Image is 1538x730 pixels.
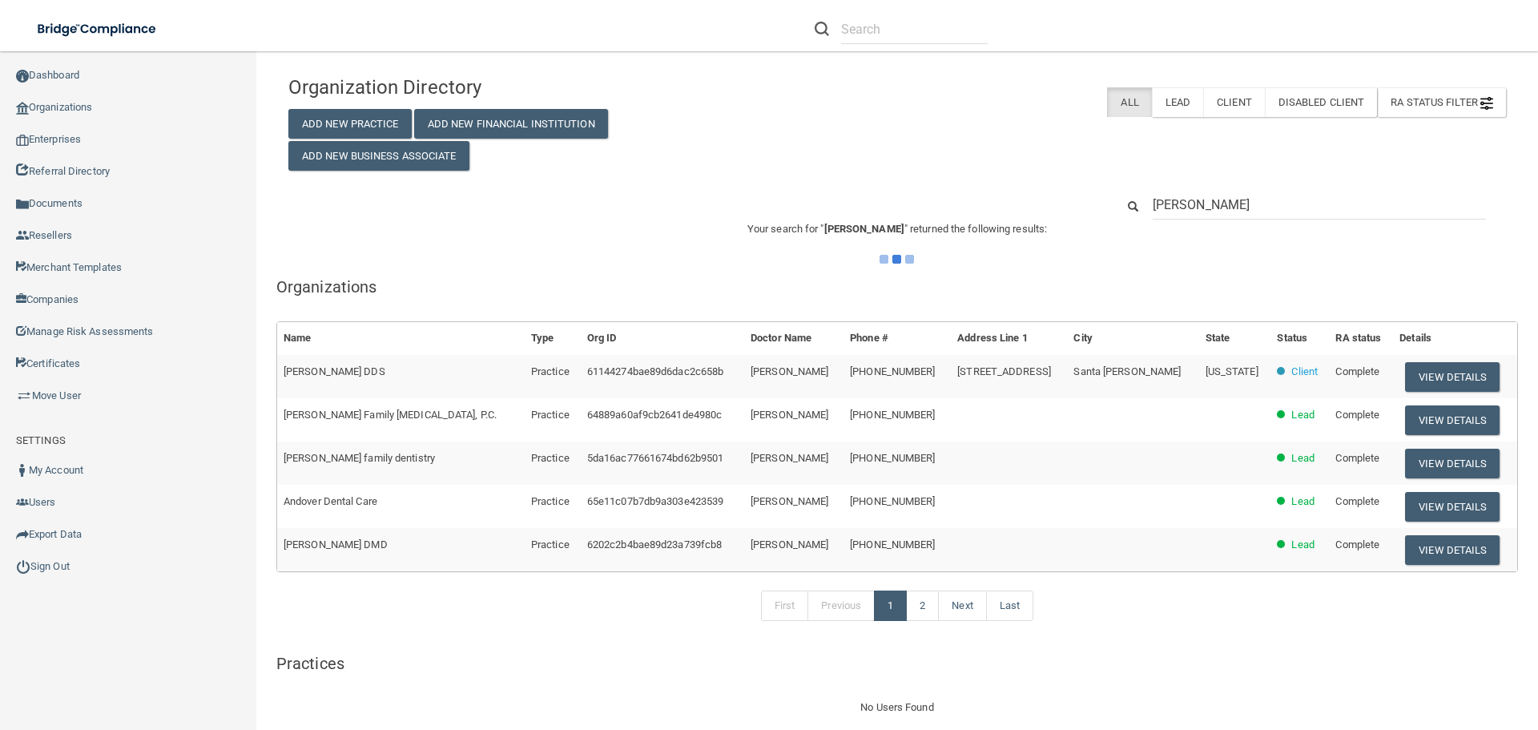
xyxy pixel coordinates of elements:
img: ajax-loader.4d491dd7.gif [880,255,914,264]
th: Doctor Name [744,322,843,355]
span: Andover Dental Care [284,495,377,507]
th: Details [1393,322,1517,355]
input: Search [1153,190,1486,220]
button: View Details [1405,535,1500,565]
span: [PHONE_NUMBER] [850,538,935,551]
span: Complete [1335,365,1379,377]
h5: Practices [276,655,1518,672]
p: Lead [1291,405,1314,425]
span: Practice [531,495,570,507]
th: RA status [1329,322,1393,355]
h5: Organizations [276,278,1518,296]
img: icon-users.e205127d.png [16,496,29,509]
span: [US_STATE] [1206,365,1258,377]
span: [PERSON_NAME] DMD [284,538,388,551]
span: RA Status Filter [1391,96,1493,108]
span: [PHONE_NUMBER] [850,452,935,464]
img: bridge_compliance_login_screen.278c3ca4.svg [24,13,171,46]
span: 5da16ac77661674bd62b9501 [587,452,723,464]
span: [PERSON_NAME] family dentistry [284,452,435,464]
img: ic_user_dark.df1a06c3.png [16,464,29,477]
img: ic_reseller.de258add.png [16,229,29,242]
p: Your search for " " returned the following results: [276,220,1518,239]
span: [PERSON_NAME] [751,538,828,551]
th: State [1199,322,1271,355]
a: 1 [874,591,907,621]
img: enterprise.0d942306.png [16,135,29,146]
button: Add New Business Associate [288,141,469,171]
span: [PERSON_NAME] DDS [284,365,385,377]
th: Name [277,322,525,355]
span: Practice [531,365,570,377]
img: ic-search.3b580494.png [815,22,829,36]
span: [PERSON_NAME] [751,409,828,421]
span: [PHONE_NUMBER] [850,365,935,377]
span: Practice [531,538,570,551]
img: briefcase.64adab9b.png [16,388,32,404]
span: [PERSON_NAME] Family [MEDICAL_DATA], P.C. [284,409,497,421]
input: Search [841,14,988,44]
span: [STREET_ADDRESS] [957,365,1051,377]
a: Last [986,591,1033,621]
img: ic_power_dark.7ecde6b1.png [16,559,30,574]
button: View Details [1405,492,1500,522]
span: Practice [531,452,570,464]
span: Complete [1335,495,1379,507]
button: Add New Practice [288,109,412,139]
span: Santa [PERSON_NAME] [1073,365,1181,377]
p: Lead [1291,535,1314,555]
span: [PERSON_NAME] [751,495,828,507]
h4: Organization Directory [288,77,678,98]
label: Disabled Client [1265,87,1378,117]
p: Lead [1291,449,1314,468]
button: View Details [1405,449,1500,478]
img: icon-documents.8dae5593.png [16,198,29,211]
span: [PHONE_NUMBER] [850,495,935,507]
th: Phone # [843,322,951,355]
span: [PERSON_NAME] [751,365,828,377]
button: Add New Financial Institution [414,109,608,139]
span: [PERSON_NAME] [824,223,904,235]
a: 2 [906,591,939,621]
span: Complete [1335,538,1379,551]
th: Org ID [581,322,744,355]
span: 6202c2b4bae89d23a739fcb8 [587,538,722,551]
img: ic_dashboard_dark.d01f4a41.png [16,70,29,83]
label: SETTINGS [16,431,66,450]
a: Next [938,591,986,621]
th: Address Line 1 [951,322,1067,355]
img: icon-filter@2x.21656d0b.png [1480,97,1493,110]
img: icon-export.b9366987.png [16,528,29,541]
a: Previous [807,591,875,621]
span: [PHONE_NUMBER] [850,409,935,421]
th: Type [525,322,581,355]
p: Lead [1291,492,1314,511]
th: Status [1270,322,1329,355]
span: [PERSON_NAME] [751,452,828,464]
label: Client [1203,87,1265,117]
span: 61144274bae89d6dac2c658b [587,365,723,377]
button: View Details [1405,405,1500,435]
span: 64889a60af9cb2641de4980c [587,409,722,421]
th: City [1067,322,1198,355]
img: organization-icon.f8decf85.png [16,102,29,115]
button: View Details [1405,362,1500,392]
span: 65e11c07b7db9a303e423539 [587,495,723,507]
span: Practice [531,409,570,421]
span: Complete [1335,452,1379,464]
a: First [761,591,809,621]
label: All [1107,87,1151,117]
div: No Users Found [276,698,1518,717]
span: Complete [1335,409,1379,421]
p: Client [1291,362,1318,381]
label: Lead [1152,87,1203,117]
